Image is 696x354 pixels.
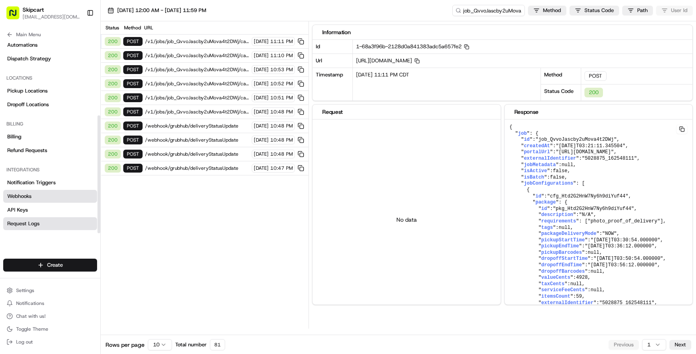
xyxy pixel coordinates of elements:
[514,108,683,116] div: Response
[270,38,293,45] span: 11:11 PM
[270,109,293,115] span: 10:48 PM
[175,341,207,348] span: Total number
[3,117,97,130] div: Billing
[518,131,527,136] span: job
[27,85,102,91] div: We're available if you need us!
[3,190,97,203] a: Webhooks
[254,151,269,157] span: [DATE]
[3,285,97,296] button: Settings
[3,323,97,335] button: Toggle Theme
[123,164,143,173] div: POST
[145,123,249,129] span: /webhook/grubhub/deliveryStatusUpdate
[105,164,121,173] div: 200
[588,218,660,224] span: "photo_proof_of_delivery"
[313,68,353,101] div: Timestamp
[270,66,293,73] span: 10:53 PM
[7,133,21,140] span: Billing
[541,262,582,268] span: dropoffEndTime
[105,93,121,102] div: 200
[270,52,293,59] span: 11:10 PM
[105,79,121,88] div: 200
[550,175,564,180] span: false
[3,52,97,65] a: Dispatch Strategy
[254,109,269,115] span: [DATE]
[3,336,97,348] button: Log out
[3,84,97,97] a: Pickup Locations
[76,117,129,125] span: API Documentation
[3,217,97,230] a: Request Logs
[576,275,588,280] span: 4928
[145,38,249,45] span: /v1/jobs/job_QvvoJascby2uMova4t2DWj/cancel
[7,41,37,49] span: Automations
[137,79,147,89] button: Start new chat
[123,79,143,88] div: POST
[270,137,293,143] span: 10:48 PM
[3,130,97,143] a: Billing
[123,65,143,74] div: POST
[123,136,143,144] div: POST
[123,37,143,46] div: POST
[524,181,573,186] span: jobConfigurations
[105,107,121,116] div: 200
[123,107,143,116] div: POST
[8,8,24,24] img: Nash
[16,339,33,345] span: Log out
[541,231,597,237] span: packageDeliveryMode
[105,136,121,144] div: 200
[16,300,44,307] span: Notifications
[8,117,14,124] div: 📗
[313,54,353,68] div: Url
[541,250,582,255] span: pickupBarcodes
[556,149,614,155] span: "[URL][DOMAIN_NAME]"
[669,340,691,350] button: Next
[123,121,143,130] div: POST
[3,204,97,216] a: API Keys
[3,29,97,40] button: Main Menu
[145,109,249,115] span: /v1/jobs/job_QvvoJascby2uMova4t2DWj/cancel
[254,66,269,73] span: [DATE]
[145,151,249,157] span: /webhook/grubhub/deliveryStatusUpdate
[7,206,28,214] span: API Keys
[452,5,525,16] input: Type to search
[3,39,97,51] a: Automations
[16,313,46,319] span: Chat with us!
[528,6,566,15] button: Method
[254,137,269,143] span: [DATE]
[270,123,293,129] span: 10:48 PM
[553,206,634,212] span: "pkg_Htd2G2HnW7Ny6h9diYuf44"
[579,212,593,218] span: "N/A"
[541,300,594,306] span: externalIdentifier
[123,51,143,60] div: POST
[7,101,49,108] span: Dropoff Locations
[322,108,491,116] div: Request
[145,165,249,171] span: /webhook/grubhub/deliveryStatusUpdate
[590,237,660,243] span: "[DATE]T03:30:54.000000"
[123,93,143,102] div: POST
[541,281,565,287] span: taxCents
[584,71,607,81] div: POST
[145,80,249,87] span: /v1/jobs/job_QvvoJascby2uMova4t2DWj/cancel
[541,256,588,261] span: dropoffStartTime
[570,6,619,15] button: Status Code
[535,137,617,142] span: "job_QvvoJascby2uMova4t2DWj"
[254,80,269,87] span: [DATE]
[541,275,570,280] span: valueCents
[3,298,97,309] button: Notifications
[524,162,556,168] span: jobMetadata
[270,95,293,101] span: 10:51 PM
[7,147,47,154] span: Refund Requests
[3,311,97,322] button: Chat with us!
[68,117,75,124] div: 💻
[27,77,132,85] div: Start new chat
[16,287,34,294] span: Settings
[622,6,653,15] button: Path
[541,294,570,299] span: itemsCount
[104,5,210,16] button: [DATE] 12:00 AM - [DATE] 11:59 PM
[254,165,269,171] span: [DATE]
[313,40,353,54] div: Id
[7,193,31,200] span: Webhooks
[270,151,293,157] span: 10:48 PM
[582,156,637,161] span: "5028875_162548111"
[117,7,206,14] span: [DATE] 12:00 AM - [DATE] 11:59 PM
[23,6,44,14] span: Skipcart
